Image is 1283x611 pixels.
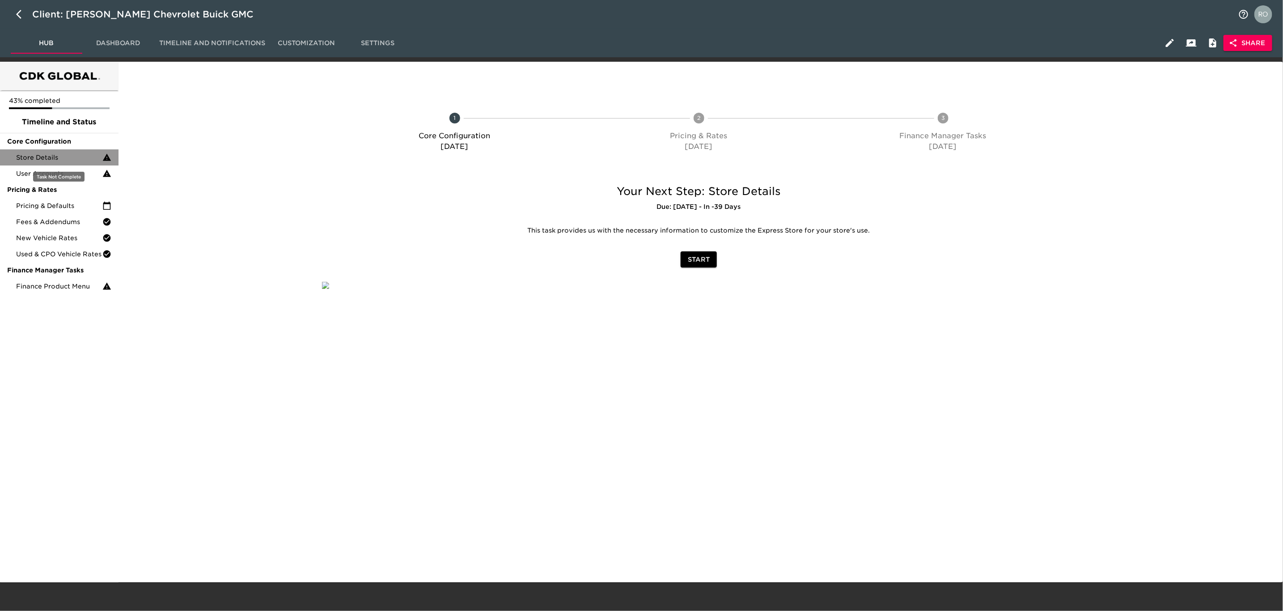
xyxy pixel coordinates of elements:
[580,141,817,152] p: [DATE]
[16,169,102,178] span: User Accounts
[1181,32,1202,54] button: Client View
[825,141,1062,152] p: [DATE]
[336,141,573,152] p: [DATE]
[1233,4,1254,25] button: notifications
[347,38,408,49] span: Settings
[16,217,102,226] span: Fees & Addendums
[1231,38,1265,49] span: Share
[688,254,710,265] span: Start
[697,115,701,121] text: 2
[159,38,265,49] span: Timeline and Notifications
[16,153,102,162] span: Store Details
[941,115,945,121] text: 3
[322,202,1076,212] h6: Due: [DATE] - In -39 Days
[9,96,110,105] p: 43% completed
[7,137,111,146] span: Core Configuration
[16,250,102,259] span: Used & CPO Vehicle Rates
[1254,5,1272,23] img: Profile
[7,185,111,194] span: Pricing & Rates
[329,226,1069,235] p: This task provides us with the necessary information to customize the Express Store for your stor...
[825,131,1062,141] p: Finance Manager Tasks
[336,131,573,141] p: Core Configuration
[16,233,102,242] span: New Vehicle Rates
[16,38,77,49] span: Hub
[16,201,102,210] span: Pricing & Defaults
[88,38,148,49] span: Dashboard
[32,7,266,21] div: Client: [PERSON_NAME] Chevrolet Buick GMC
[681,251,717,268] button: Start
[7,117,111,127] span: Timeline and Status
[276,38,337,49] span: Customization
[322,184,1076,199] h5: Your Next Step: Store Details
[1159,32,1181,54] button: Edit Hub
[580,131,817,141] p: Pricing & Rates
[16,282,102,291] span: Finance Product Menu
[1224,35,1272,51] button: Share
[1202,32,1224,54] button: Internal Notes and Comments
[322,282,329,289] img: qkibX1zbU72zw90W6Gan%2FTemplates%2FRjS7uaFIXtg43HUzxvoG%2F3e51d9d6-1114-4229-a5bf-f5ca567b6beb.jpg
[453,115,456,121] text: 1
[7,266,111,275] span: Finance Manager Tasks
